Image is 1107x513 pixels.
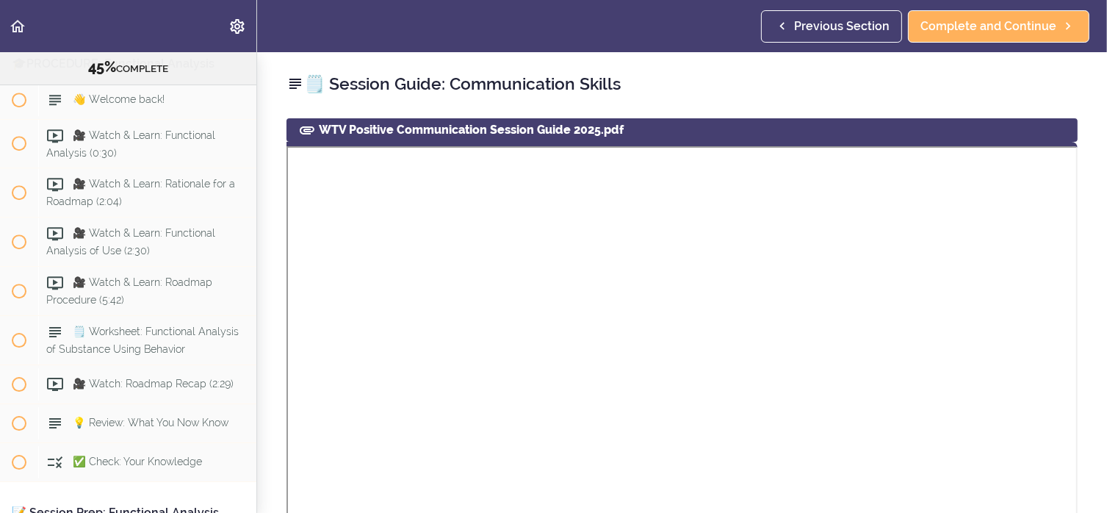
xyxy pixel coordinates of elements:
[73,379,234,390] span: 🎥 Watch: Roadmap Recap (2:29)
[908,10,1089,43] a: Complete and Continue
[228,18,246,35] svg: Settings Menu
[46,277,212,306] span: 🎥 Watch & Learn: Roadmap Procedure (5:42)
[46,228,215,256] span: 🎥 Watch & Learn: Functional Analysis of Use (2:30)
[18,58,238,77] div: COMPLETE
[73,456,202,468] span: ✅ Check: Your Knowledge
[46,129,215,158] span: 🎥 Watch & Learn: Functional Analysis (0:30)
[761,10,902,43] a: Previous Section
[9,18,26,35] svg: Back to course curriculum
[794,18,890,35] span: Previous Section
[73,417,228,429] span: 💡 Review: What You Now Know
[73,93,165,105] span: 👋 Welcome back!
[286,71,1078,96] h2: 🗒️ Session Guide: Communication Skills
[88,58,116,76] span: 45%
[46,326,239,355] span: 🗒️ Worksheet: Functional Analysis of Substance Using Behavior
[286,118,1078,142] div: WTV Positive Communication Session Guide 2025.pdf
[920,18,1056,35] span: Complete and Continue
[46,179,235,207] span: 🎥 Watch & Learn: Rationale for a Roadmap (2:04)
